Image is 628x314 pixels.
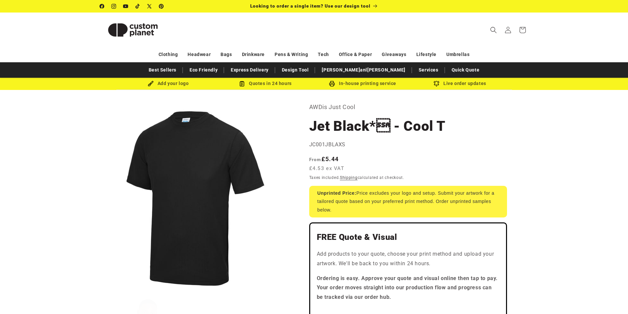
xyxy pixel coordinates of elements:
[309,102,507,112] p: AWDis Just Cool
[279,64,312,76] a: Design Tool
[309,186,507,217] div: Price excludes your logo and setup. Submit your artwork for a tailored quote based on your prefer...
[186,64,221,76] a: Eco Friendly
[411,79,509,88] div: Live order updates
[448,64,483,76] a: Quick Quote
[148,81,154,87] img: Brush Icon
[416,49,436,60] a: Lifestyle
[309,117,507,135] h1: Jet Black* - Cool T
[217,79,314,88] div: Quotes in 24 hours
[317,232,499,243] h2: FREE Quote & Visual
[595,282,628,314] iframe: Chat Widget
[318,49,329,60] a: Tech
[486,23,501,37] summary: Search
[317,307,499,314] iframe: Customer reviews powered by Trustpilot
[434,81,439,87] img: Order updates
[309,141,346,148] span: JC001JBLAXS
[318,64,408,76] a: [PERSON_NAME]anl[PERSON_NAME]
[159,49,178,60] a: Clothing
[415,64,442,76] a: Services
[309,157,321,162] span: From
[317,190,357,196] strong: Unprinted Price:
[145,64,180,76] a: Best Sellers
[227,64,272,76] a: Express Delivery
[275,49,308,60] a: Pens & Writing
[309,174,507,181] div: Taxes included. calculated at checkout.
[221,49,232,60] a: Bags
[97,13,168,47] a: Custom Planet
[250,3,371,9] span: Looking to order a single item? Use our design tool
[340,175,358,180] a: Shipping
[309,156,339,162] strong: £5.44
[317,249,499,269] p: Add products to your quote, choose your print method and upload your artwork. We'll be back to yo...
[382,49,406,60] a: Giveaways
[242,49,265,60] a: Drinkware
[188,49,211,60] a: Headwear
[120,79,217,88] div: Add your logo
[309,165,344,172] span: £4.53 ex VAT
[314,79,411,88] div: In-house printing service
[339,49,372,60] a: Office & Paper
[329,81,335,87] img: In-house printing
[446,49,469,60] a: Umbrellas
[100,15,166,45] img: Custom Planet
[239,81,245,87] img: Order Updates Icon
[317,275,498,300] strong: Ordering is easy. Approve your quote and visual online then tap to pay. Your order moves straight...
